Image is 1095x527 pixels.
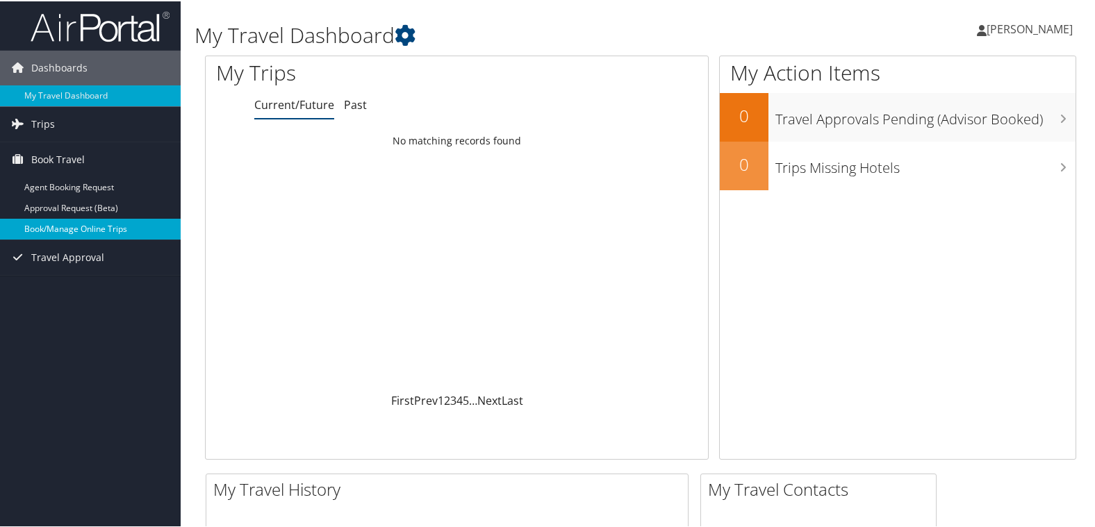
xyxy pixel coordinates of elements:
h2: 0 [720,151,768,175]
span: Book Travel [31,141,85,176]
span: [PERSON_NAME] [987,20,1073,35]
span: Dashboards [31,49,88,84]
a: 5 [463,392,469,407]
a: 4 [456,392,463,407]
h3: Trips Missing Hotels [775,150,1076,176]
h2: My Travel History [213,476,688,500]
a: 3 [450,392,456,407]
h3: Travel Approvals Pending (Advisor Booked) [775,101,1076,128]
a: 1 [438,392,444,407]
a: Next [477,392,502,407]
a: Prev [414,392,438,407]
img: airportal-logo.png [31,9,170,42]
h1: My Action Items [720,57,1076,86]
a: First [391,392,414,407]
h2: 0 [720,103,768,126]
a: Past [344,96,367,111]
span: Trips [31,106,55,140]
a: Last [502,392,523,407]
td: No matching records found [206,127,708,152]
a: 2 [444,392,450,407]
span: Travel Approval [31,239,104,274]
span: … [469,392,477,407]
a: Current/Future [254,96,334,111]
h2: My Travel Contacts [708,476,936,500]
h1: My Travel Dashboard [195,19,789,49]
h1: My Trips [216,57,488,86]
a: 0Trips Missing Hotels [720,140,1076,189]
a: [PERSON_NAME] [977,7,1087,49]
a: 0Travel Approvals Pending (Advisor Booked) [720,92,1076,140]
